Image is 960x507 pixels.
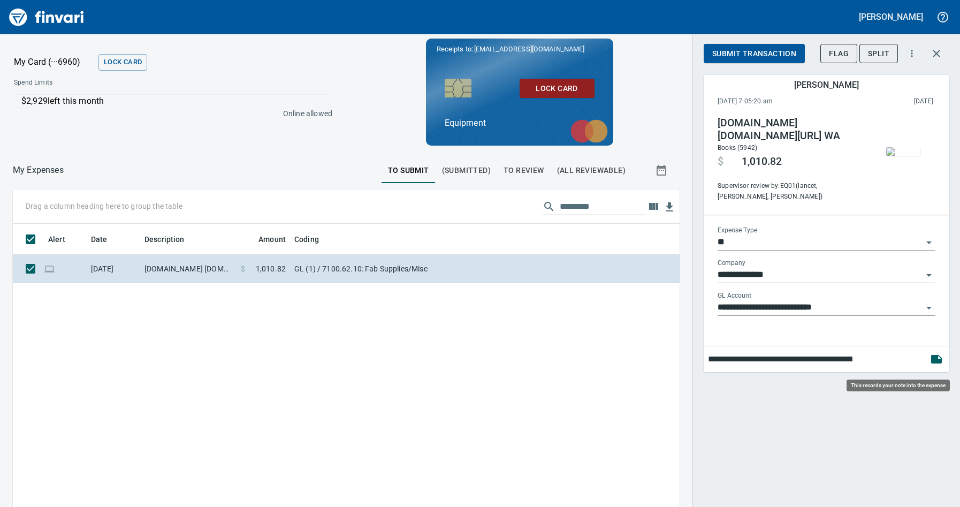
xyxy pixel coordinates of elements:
[645,157,680,183] button: Show transactions within a particular date range
[520,79,595,99] button: Lock Card
[14,56,94,69] p: My Card (···6960)
[921,300,936,315] button: Open
[140,255,237,283] td: [DOMAIN_NAME] [DOMAIN_NAME][URL] WA
[704,44,805,64] button: Submit Transaction
[645,199,661,215] button: Choose columns to display
[91,233,108,246] span: Date
[829,47,849,60] span: Flag
[886,147,920,156] img: receipts%2Ftapani%2F2025-09-19%2FpiGV5CgfDrQnoJsBvzAL1lfK6Pz2__YLu6wT7uBbbvwdqQ53VT.jpg
[473,44,585,54] span: [EMAIL_ADDRESS][DOMAIN_NAME]
[48,233,65,246] span: Alert
[13,164,64,177] p: My Expenses
[843,96,933,107] span: This charge was settled by the merchant and appears on the 2025/09/20 statement.
[442,164,491,177] span: (Submitted)
[718,144,757,152] span: Books (5942)
[6,4,87,30] img: Finvari
[557,164,626,177] span: (All Reviewable)
[294,233,333,246] span: Coding
[294,233,319,246] span: Coding
[921,235,936,250] button: Open
[924,41,949,66] button: Close transaction
[241,263,245,274] span: $
[26,201,182,211] p: Drag a column heading here to group the table
[98,54,147,71] button: Lock Card
[718,260,745,266] label: Company
[13,164,64,177] nav: breadcrumb
[144,233,199,246] span: Description
[87,255,140,283] td: [DATE]
[718,181,863,202] span: Supervisor review by: EQ01 (lancet, [PERSON_NAME], [PERSON_NAME])
[445,117,595,130] p: Equipment
[528,82,586,95] span: Lock Card
[565,114,613,148] img: mastercard.svg
[718,155,723,168] span: $
[504,164,544,177] span: To Review
[921,268,936,283] button: Open
[742,155,782,168] span: 1,010.82
[661,199,677,215] button: Download Table
[48,233,79,246] span: Alert
[856,9,926,25] button: [PERSON_NAME]
[44,265,55,272] span: Online transaction
[245,233,286,246] span: Amount
[900,42,924,65] button: More
[712,47,796,60] span: Submit Transaction
[388,164,429,177] span: To Submit
[21,95,326,108] p: $2,929 left this month
[718,96,843,107] span: [DATE] 7:05:20 am
[859,11,923,22] h5: [PERSON_NAME]
[794,79,858,90] h5: [PERSON_NAME]
[718,292,751,299] label: GL Account
[256,263,286,274] span: 1,010.82
[859,44,898,64] button: Split
[91,233,121,246] span: Date
[290,255,558,283] td: GL (1) / 7100.62.10: Fab Supplies/Misc
[104,56,142,69] span: Lock Card
[868,47,889,60] span: Split
[820,44,857,64] button: Flag
[258,233,286,246] span: Amount
[718,227,757,233] label: Expense Type
[14,78,192,88] span: Spend Limits
[144,233,185,246] span: Description
[437,44,603,55] p: Receipts to:
[5,108,332,119] p: Online allowed
[718,117,863,142] h4: [DOMAIN_NAME] [DOMAIN_NAME][URL] WA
